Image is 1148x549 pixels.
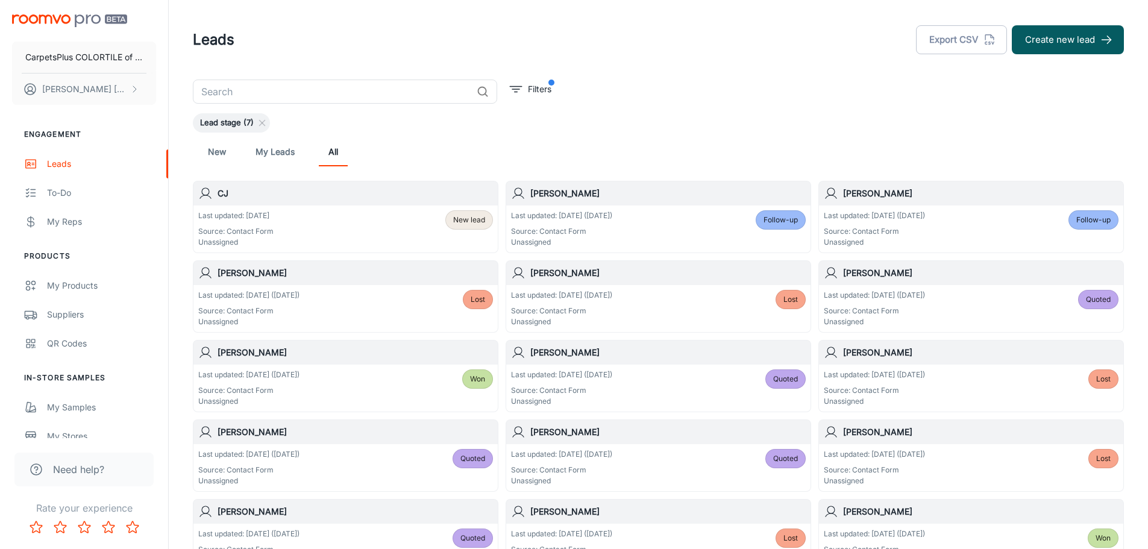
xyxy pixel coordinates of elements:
[824,385,925,396] p: Source: Contact Form
[193,419,498,492] a: [PERSON_NAME]Last updated: [DATE] ([DATE])Source: Contact FormUnassignedQuoted
[824,396,925,407] p: Unassigned
[506,419,811,492] a: [PERSON_NAME]Last updated: [DATE] ([DATE])Source: Contact FormUnassignedQuoted
[818,260,1124,333] a: [PERSON_NAME]Last updated: [DATE] ([DATE])Source: Contact FormUnassignedQuoted
[256,137,295,166] a: My Leads
[511,306,612,316] p: Source: Contact Form
[783,533,798,544] span: Lost
[511,385,612,396] p: Source: Contact Form
[530,505,806,518] h6: [PERSON_NAME]
[198,465,300,475] p: Source: Contact Form
[193,340,498,412] a: [PERSON_NAME]Last updated: [DATE] ([DATE])Source: Contact FormUnassignedWon
[202,137,231,166] a: New
[453,215,485,225] span: New lead
[1096,453,1111,464] span: Lost
[198,529,300,539] p: Last updated: [DATE] ([DATE])
[12,42,156,73] button: CarpetsPlus COLORTILE of Bozeman
[460,453,485,464] span: Quoted
[47,401,156,414] div: My Samples
[764,215,798,225] span: Follow-up
[783,294,798,305] span: Lost
[218,346,493,359] h6: [PERSON_NAME]
[818,181,1124,253] a: [PERSON_NAME]Last updated: [DATE] ([DATE])Source: Contact FormUnassignedFollow-up
[511,369,612,380] p: Last updated: [DATE] ([DATE])
[916,25,1007,54] button: Export CSV
[824,475,925,486] p: Unassigned
[193,117,261,129] span: Lead stage (7)
[198,306,300,316] p: Source: Contact Form
[218,266,493,280] h6: [PERSON_NAME]
[218,505,493,518] h6: [PERSON_NAME]
[47,186,156,199] div: To-do
[530,346,806,359] h6: [PERSON_NAME]
[198,396,300,407] p: Unassigned
[24,515,48,539] button: Rate 1 star
[824,306,925,316] p: Source: Contact Form
[528,83,551,96] p: Filters
[843,346,1118,359] h6: [PERSON_NAME]
[824,210,925,221] p: Last updated: [DATE] ([DATE])
[843,266,1118,280] h6: [PERSON_NAME]
[193,29,234,51] h1: Leads
[824,529,925,539] p: Last updated: [DATE] ([DATE])
[42,83,127,96] p: [PERSON_NAME] [PERSON_NAME]
[198,237,274,248] p: Unassigned
[198,316,300,327] p: Unassigned
[198,226,274,237] p: Source: Contact Form
[198,475,300,486] p: Unassigned
[1096,374,1111,384] span: Lost
[843,505,1118,518] h6: [PERSON_NAME]
[25,51,143,64] p: CarpetsPlus COLORTILE of Bozeman
[511,449,612,460] p: Last updated: [DATE] ([DATE])
[1096,533,1111,544] span: Won
[511,475,612,486] p: Unassigned
[193,181,498,253] a: CJLast updated: [DATE]Source: Contact FormUnassignedNew lead
[773,453,798,464] span: Quoted
[53,462,104,477] span: Need help?
[824,237,925,248] p: Unassigned
[47,215,156,228] div: My Reps
[511,529,612,539] p: Last updated: [DATE] ([DATE])
[47,430,156,443] div: My Stores
[506,181,811,253] a: [PERSON_NAME]Last updated: [DATE] ([DATE])Source: Contact FormUnassignedFollow-up
[96,515,121,539] button: Rate 4 star
[198,449,300,460] p: Last updated: [DATE] ([DATE])
[1012,25,1124,54] button: Create new lead
[460,533,485,544] span: Quoted
[218,187,493,200] h6: CJ
[511,237,612,248] p: Unassigned
[824,369,925,380] p: Last updated: [DATE] ([DATE])
[530,187,806,200] h6: [PERSON_NAME]
[530,425,806,439] h6: [PERSON_NAME]
[824,290,925,301] p: Last updated: [DATE] ([DATE])
[773,374,798,384] span: Quoted
[198,385,300,396] p: Source: Contact Form
[471,294,485,305] span: Lost
[47,279,156,292] div: My Products
[818,419,1124,492] a: [PERSON_NAME]Last updated: [DATE] ([DATE])Source: Contact FormUnassignedLost
[193,80,472,104] input: Search
[511,396,612,407] p: Unassigned
[506,260,811,333] a: [PERSON_NAME]Last updated: [DATE] ([DATE])Source: Contact FormUnassignedLost
[511,226,612,237] p: Source: Contact Form
[198,290,300,301] p: Last updated: [DATE] ([DATE])
[193,260,498,333] a: [PERSON_NAME]Last updated: [DATE] ([DATE])Source: Contact FormUnassignedLost
[47,157,156,171] div: Leads
[319,137,348,166] a: All
[10,501,158,515] p: Rate your experience
[511,210,612,221] p: Last updated: [DATE] ([DATE])
[511,316,612,327] p: Unassigned
[843,425,1118,439] h6: [PERSON_NAME]
[511,290,612,301] p: Last updated: [DATE] ([DATE])
[12,14,127,27] img: Roomvo PRO Beta
[198,210,274,221] p: Last updated: [DATE]
[470,374,485,384] span: Won
[12,74,156,105] button: [PERSON_NAME] [PERSON_NAME]
[47,337,156,350] div: QR Codes
[843,187,1118,200] h6: [PERSON_NAME]
[824,449,925,460] p: Last updated: [DATE] ([DATE])
[824,226,925,237] p: Source: Contact Form
[506,340,811,412] a: [PERSON_NAME]Last updated: [DATE] ([DATE])Source: Contact FormUnassignedQuoted
[507,80,554,99] button: filter
[824,316,925,327] p: Unassigned
[530,266,806,280] h6: [PERSON_NAME]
